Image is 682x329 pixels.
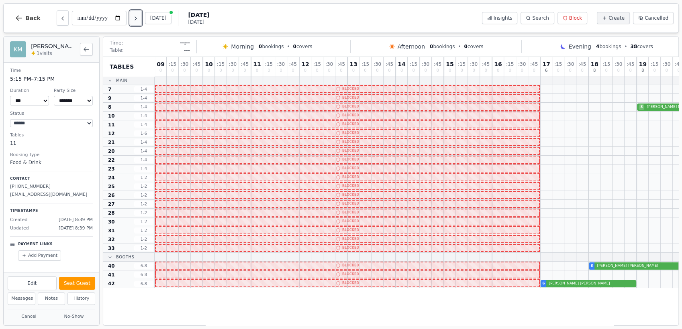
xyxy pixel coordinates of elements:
span: 0 [605,69,607,73]
span: 30 [108,219,115,225]
span: : 45 [337,62,345,67]
span: Evening [569,43,591,51]
span: covers [464,43,483,50]
span: 16 [494,61,502,67]
span: Time: [110,40,123,46]
span: 10 [205,61,212,67]
span: 1 - 4 [134,104,153,110]
span: • [458,43,461,50]
span: 20 [108,148,115,154]
span: Back [25,15,41,21]
span: [DATE] [188,11,209,19]
span: covers [630,43,653,50]
span: 33 [108,245,115,252]
button: Create [597,12,630,24]
span: 6 - 8 [134,281,153,287]
span: 0 [484,69,487,73]
span: 1 - 2 [134,175,153,181]
span: : 45 [434,62,441,67]
span: 0 [497,69,499,73]
button: Insights [482,12,518,24]
button: Previous day [57,10,69,26]
span: 7 [108,86,111,93]
span: 0 [376,69,378,73]
span: 0 [364,69,366,73]
span: bookings [259,43,284,50]
span: 0 [430,44,433,49]
dt: Booking Type [10,152,93,158]
button: Notes [38,292,65,305]
span: 1 - 2 [134,183,153,189]
span: 09 [157,61,164,67]
span: --- [184,47,190,53]
span: : 45 [627,62,634,67]
button: Back [8,8,47,28]
span: : 30 [422,62,429,67]
span: : 30 [229,62,237,67]
span: 25 [108,183,115,190]
span: 0 [521,69,523,73]
span: 40 [108,263,115,269]
span: 4 [596,44,599,49]
span: 1 - 4 [134,148,153,154]
span: 8 [593,69,596,73]
span: --:-- [180,40,190,46]
span: 1 - 2 [134,210,153,216]
span: 0 [412,69,415,73]
span: : 15 [554,62,562,67]
span: 8 [108,104,111,110]
span: : 30 [566,62,574,67]
span: 1 - 2 [134,227,153,234]
span: 38 [630,44,637,49]
span: 19 [639,61,646,67]
span: : 45 [241,62,249,67]
span: 0 [388,69,390,73]
button: Next day [130,10,142,26]
span: : 15 [410,62,417,67]
span: 0 [259,44,262,49]
span: 0 [208,69,210,73]
span: 0 [569,69,571,73]
span: : 15 [361,62,369,67]
span: : 45 [386,62,393,67]
span: 8 [590,263,593,269]
span: 1 visits [37,50,52,57]
span: 42 [108,280,115,287]
span: 0 [171,69,174,73]
span: : 15 [217,62,225,67]
span: 1 - 4 [134,166,153,172]
span: 0 [328,69,330,73]
span: 0 [617,69,619,73]
dd: 11 [10,140,93,147]
span: 9 [108,95,111,102]
span: : 30 [615,62,622,67]
span: 0 [460,69,463,73]
span: 0 [243,69,246,73]
span: : 30 [374,62,381,67]
button: History [67,292,95,305]
span: 6 [545,69,547,73]
span: 0 [159,69,162,73]
span: 0 [195,69,198,73]
span: 6 - 8 [134,263,153,269]
span: 0 [665,69,668,73]
span: 0 [533,69,535,73]
span: 0 [400,69,403,73]
span: Block [569,15,582,21]
span: 1 - 4 [134,95,153,101]
span: 0 [292,69,294,73]
span: 0 [581,69,583,73]
span: : 45 [578,62,586,67]
span: 0 [316,69,318,73]
span: : 15 [602,62,610,67]
button: Cancel [8,312,50,322]
span: • [287,43,290,50]
span: 31 [108,227,115,234]
span: [DATE] [188,19,209,25]
span: 0 [267,69,270,73]
p: [PHONE_NUMBER] [10,183,93,190]
span: 15 [446,61,453,67]
span: bookings [430,43,455,50]
span: 0 [629,69,631,73]
span: 0 [231,69,234,73]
